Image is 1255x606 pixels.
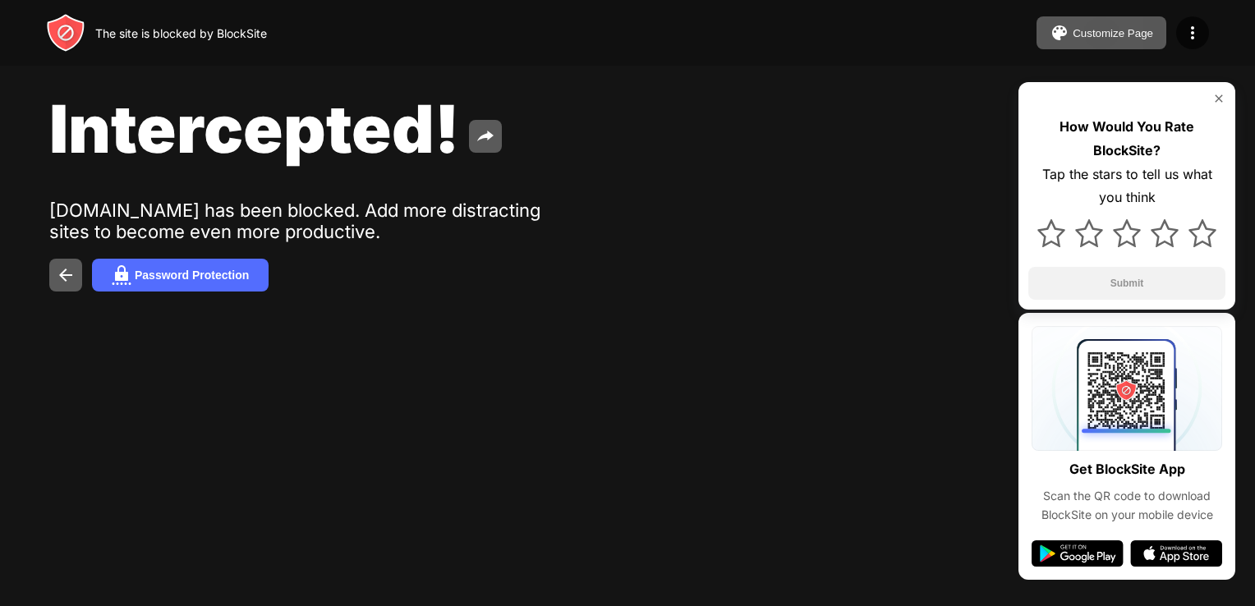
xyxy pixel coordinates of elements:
button: Password Protection [92,259,269,292]
img: app-store.svg [1130,540,1222,567]
div: Scan the QR code to download BlockSite on your mobile device [1032,487,1222,524]
img: password.svg [112,265,131,285]
button: Submit [1028,267,1225,300]
img: star.svg [1037,219,1065,247]
img: share.svg [476,126,495,146]
img: rate-us-close.svg [1212,92,1225,105]
div: Password Protection [135,269,249,282]
img: google-play.svg [1032,540,1124,567]
div: The site is blocked by BlockSite [95,26,267,40]
span: Intercepted! [49,89,459,168]
img: star.svg [1188,219,1216,247]
img: star.svg [1113,219,1141,247]
img: menu-icon.svg [1183,23,1202,43]
img: star.svg [1075,219,1103,247]
img: star.svg [1151,219,1179,247]
img: header-logo.svg [46,13,85,53]
img: back.svg [56,265,76,285]
iframe: Banner [49,399,438,587]
div: Get BlockSite App [1069,457,1185,481]
img: pallet.svg [1050,23,1069,43]
div: Customize Page [1073,27,1153,39]
img: qrcode.svg [1032,326,1222,451]
div: [DOMAIN_NAME] has been blocked. Add more distracting sites to become even more productive. [49,200,557,242]
button: Customize Page [1037,16,1166,49]
div: Tap the stars to tell us what you think [1028,163,1225,210]
div: How Would You Rate BlockSite? [1028,115,1225,163]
